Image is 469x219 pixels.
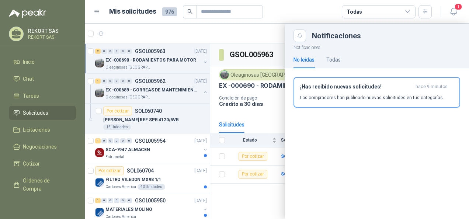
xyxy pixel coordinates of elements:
span: Negociaciones [23,143,57,151]
span: Licitaciones [23,126,50,134]
img: Logo peakr [9,9,46,18]
a: Órdenes de Compra [9,174,76,196]
a: Tareas [9,89,76,103]
p: REKORT SAS [28,28,74,34]
h1: Mis solicitudes [109,6,156,17]
a: Chat [9,72,76,86]
p: Los compradores han publicado nuevas solicitudes en tus categorías. [300,94,444,101]
span: Órdenes de Compra [23,177,69,193]
a: Licitaciones [9,123,76,137]
span: Cotizar [23,160,40,168]
span: Chat [23,75,34,83]
span: 976 [162,7,177,16]
h3: ¡Has recibido nuevas solicitudes! [300,84,413,90]
div: Todas [326,56,341,64]
span: 1 [454,3,462,10]
span: hace 9 minutos [416,84,448,90]
button: 1 [447,5,460,18]
a: Negociaciones [9,140,76,154]
span: Solicitudes [23,109,48,117]
span: Tareas [23,92,39,100]
div: No leídas [293,56,315,64]
div: Todas [347,8,362,16]
p: REKORT SAS [28,35,74,39]
span: Inicio [23,58,35,66]
a: Cotizar [9,157,76,171]
a: Solicitudes [9,106,76,120]
span: search [187,9,192,14]
a: Remisiones [9,199,76,213]
p: Notificaciones [285,42,469,51]
a: Inicio [9,55,76,69]
button: Close [293,29,306,42]
button: ¡Has recibido nuevas solicitudes!hace 9 minutos Los compradores han publicado nuevas solicitudes ... [293,77,460,108]
div: Notificaciones [312,32,460,39]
